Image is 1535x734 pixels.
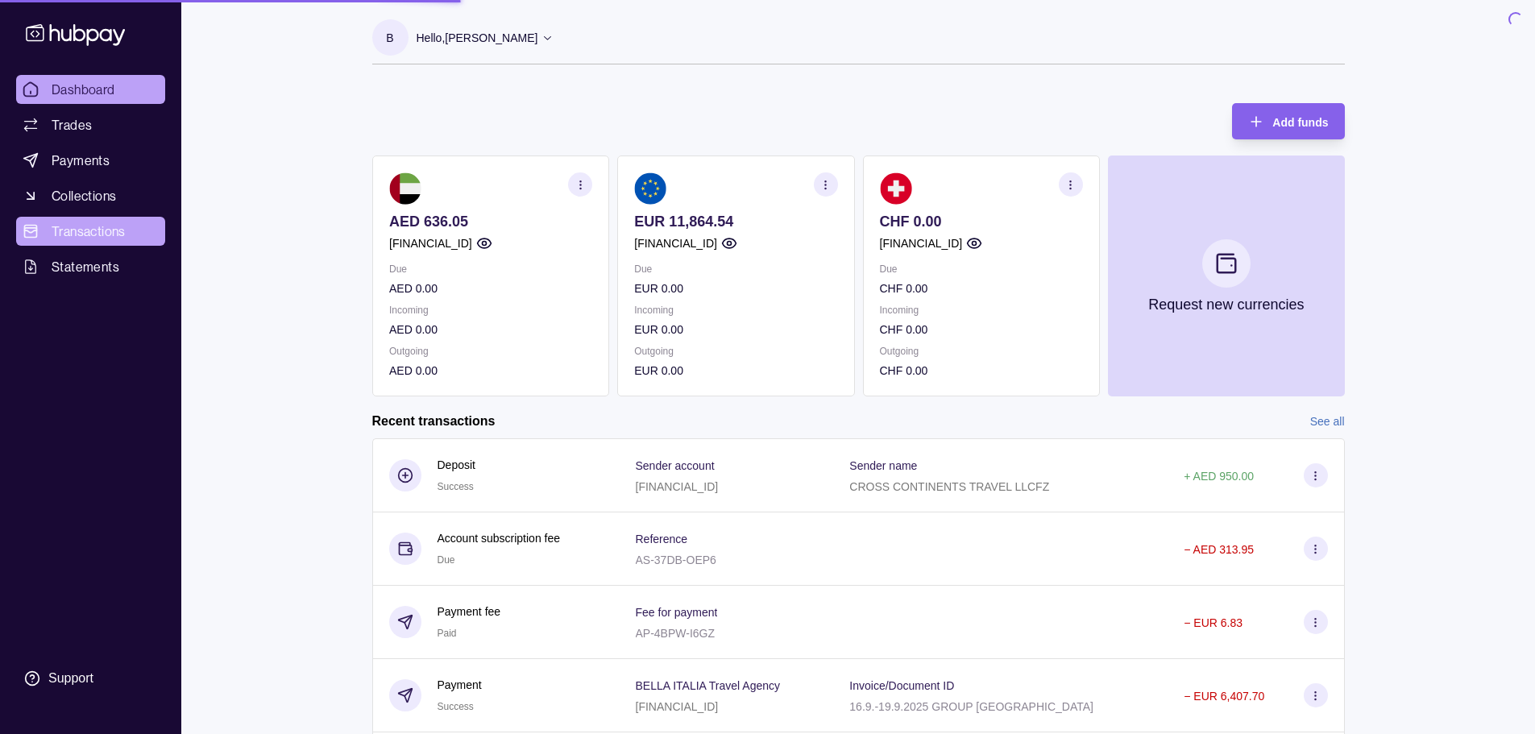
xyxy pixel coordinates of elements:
p: Account subscription fee [438,529,561,547]
p: EUR 11,864.54 [634,213,837,230]
p: AED 636.05 [389,213,592,230]
span: Add funds [1272,116,1328,129]
p: CHF 0.00 [879,280,1082,297]
p: AED 0.00 [389,321,592,338]
p: Outgoing [879,342,1082,360]
a: Collections [16,181,165,210]
p: Incoming [634,301,837,319]
p: Deposit [438,456,475,474]
p: BELLA ITALIA Travel Agency [636,679,781,692]
span: Success [438,481,474,492]
img: eu [634,172,666,205]
p: [FINANCIAL_ID] [636,480,719,493]
span: Dashboard [52,80,115,99]
a: Transactions [16,217,165,246]
span: Statements [52,257,119,276]
p: Fee for payment [636,606,718,619]
span: Due [438,554,455,566]
button: Add funds [1232,103,1344,139]
p: EUR 0.00 [634,321,837,338]
p: AED 0.00 [389,280,592,297]
p: AED 0.00 [389,362,592,379]
div: Support [48,670,93,687]
p: EUR 0.00 [634,280,837,297]
p: Request new currencies [1148,296,1304,313]
span: Collections [52,186,116,205]
span: Trades [52,115,92,135]
p: EUR 0.00 [634,362,837,379]
p: Outgoing [634,342,837,360]
p: CHF 0.00 [879,321,1082,338]
img: ae [389,172,421,205]
p: Reference [636,533,688,545]
a: See all [1310,413,1345,430]
p: CHF 0.00 [879,213,1082,230]
img: ch [879,172,911,205]
button: Request new currencies [1107,156,1344,396]
a: Dashboard [16,75,165,104]
a: Payments [16,146,165,175]
p: Sender account [636,459,715,472]
p: Invoice/Document ID [849,679,954,692]
p: − AED 313.95 [1184,543,1254,556]
p: Incoming [389,301,592,319]
p: Sender name [849,459,917,472]
p: CHF 0.00 [879,362,1082,379]
h2: Recent transactions [372,413,496,430]
span: Success [438,701,474,712]
p: 16.9.-19.9.2025 GROUP [GEOGRAPHIC_DATA] [849,700,1093,713]
p: [FINANCIAL_ID] [879,234,962,252]
p: + AED 950.00 [1184,470,1254,483]
p: [FINANCIAL_ID] [389,234,472,252]
p: − EUR 6,407.70 [1184,690,1264,703]
p: Due [389,260,592,278]
a: Support [16,661,165,695]
p: Payment fee [438,603,501,620]
p: Due [879,260,1082,278]
p: Hello, [PERSON_NAME] [417,29,538,47]
p: Due [634,260,837,278]
span: Paid [438,628,457,639]
a: Statements [16,252,165,281]
p: Incoming [879,301,1082,319]
p: B [386,29,393,47]
a: Trades [16,110,165,139]
span: Transactions [52,222,126,241]
span: Payments [52,151,110,170]
p: AS-37DB-OEP6 [636,554,716,566]
p: [FINANCIAL_ID] [634,234,717,252]
p: Outgoing [389,342,592,360]
p: CROSS CONTINENTS TRAVEL LLCFZ [849,480,1049,493]
p: Payment [438,676,482,694]
p: AP-4BPW-I6GZ [636,627,716,640]
p: − EUR 6.83 [1184,616,1243,629]
p: [FINANCIAL_ID] [636,700,719,713]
